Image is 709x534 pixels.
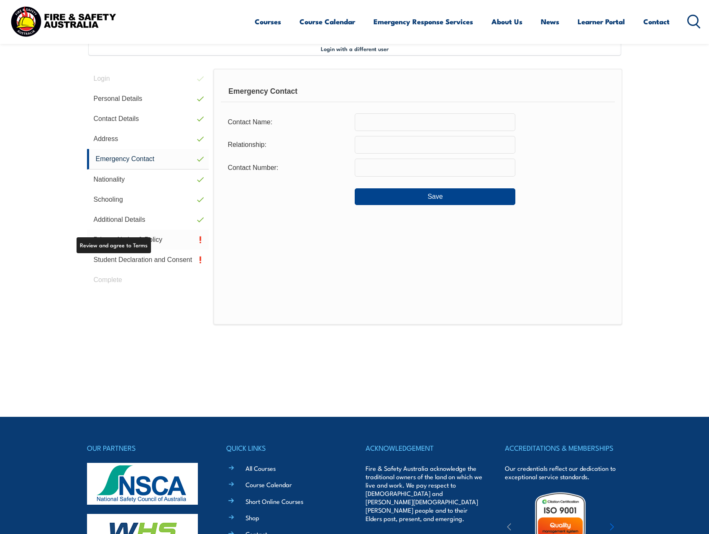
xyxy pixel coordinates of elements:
[299,10,355,33] a: Course Calendar
[87,230,209,250] a: Privacy Notice & Policy
[87,190,209,210] a: Schooling
[246,464,276,472] a: All Courses
[221,81,614,102] div: Emergency Contact
[578,10,625,33] a: Learner Portal
[374,10,473,33] a: Emergency Response Services
[541,10,559,33] a: News
[87,442,204,454] h4: OUR PARTNERS
[491,10,522,33] a: About Us
[87,463,198,505] img: nsca-logo-footer
[321,45,389,52] span: Login with a different user
[87,109,209,129] a: Contact Details
[87,250,209,270] a: Student Declaration and Consent
[366,442,483,454] h4: ACKNOWLEDGEMENT
[221,159,355,175] div: Contact Number:
[246,513,259,522] a: Shop
[226,442,343,454] h4: QUICK LINKS
[246,497,303,506] a: Short Online Courses
[221,114,355,130] div: Contact Name:
[355,188,515,205] button: Save
[87,169,209,190] a: Nationality
[366,464,483,523] p: Fire & Safety Australia acknowledge the traditional owners of the land on which we live and work....
[643,10,670,33] a: Contact
[246,480,292,489] a: Course Calendar
[505,442,622,454] h4: ACCREDITATIONS & MEMBERSHIPS
[505,464,622,481] p: Our credentials reflect our dedication to exceptional service standards.
[87,210,209,230] a: Additional Details
[221,137,355,153] div: Relationship:
[87,149,209,169] a: Emergency Contact
[87,129,209,149] a: Address
[87,89,209,109] a: Personal Details
[255,10,281,33] a: Courses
